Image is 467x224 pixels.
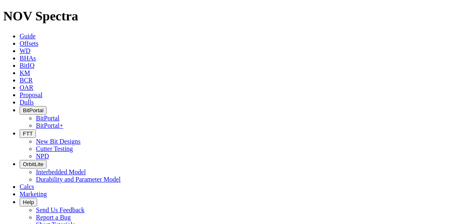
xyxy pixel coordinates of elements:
[20,62,34,69] a: BitIQ
[36,214,71,221] a: Report a Bug
[20,69,30,76] a: KM
[36,145,73,152] a: Cutter Testing
[23,199,34,205] span: Help
[36,138,80,145] a: New Bit Designs
[20,47,31,54] a: WD
[36,176,121,183] a: Durability and Parameter Model
[36,115,60,122] a: BitPortal
[20,129,36,138] button: FTT
[20,183,34,190] a: Calcs
[36,206,85,213] a: Send Us Feedback
[36,169,86,175] a: Interbedded Model
[20,198,37,206] button: Help
[20,91,42,98] a: Proposal
[36,153,49,160] a: NPD
[20,55,36,62] a: BHAs
[20,33,36,40] a: Guide
[20,106,47,115] button: BitPortal
[20,160,47,169] button: OrbitLite
[23,131,33,137] span: FTT
[20,77,33,84] a: BCR
[20,191,47,197] a: Marketing
[20,40,38,47] a: Offsets
[36,122,63,129] a: BitPortal+
[3,9,464,24] h1: NOV Spectra
[23,107,43,113] span: BitPortal
[23,161,43,167] span: OrbitLite
[20,99,34,106] a: Dulls
[20,84,33,91] a: OAR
